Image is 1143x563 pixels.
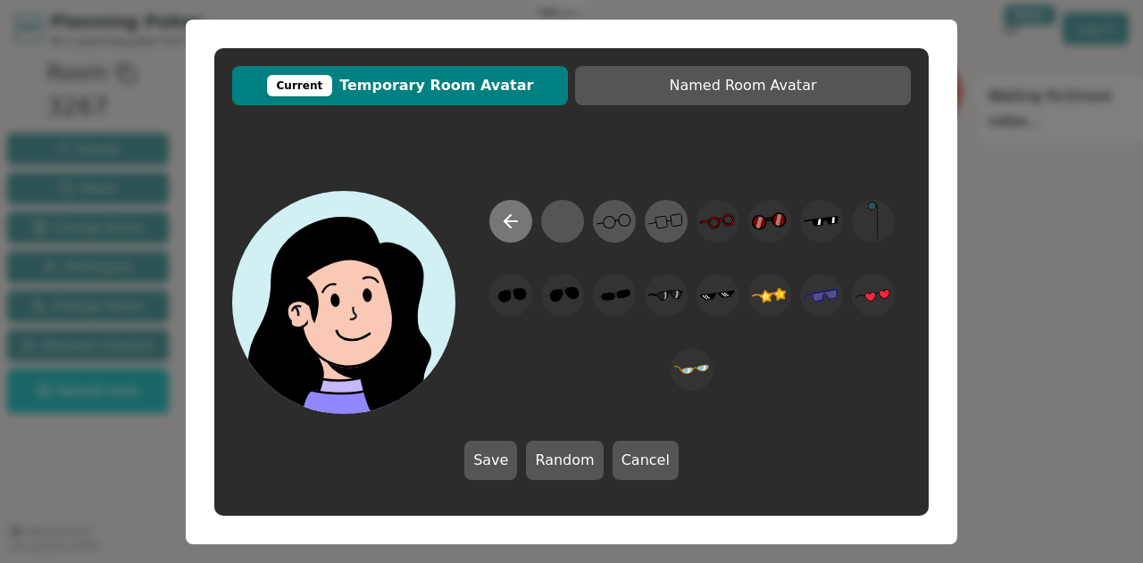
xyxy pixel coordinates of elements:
button: CurrentTemporary Room Avatar [232,66,568,105]
button: Random [526,441,603,480]
span: Temporary Room Avatar [241,75,559,96]
span: Named Room Avatar [584,75,902,96]
button: Cancel [613,441,679,480]
button: Named Room Avatar [575,66,911,105]
button: Save [464,441,517,480]
div: Current [267,75,333,96]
